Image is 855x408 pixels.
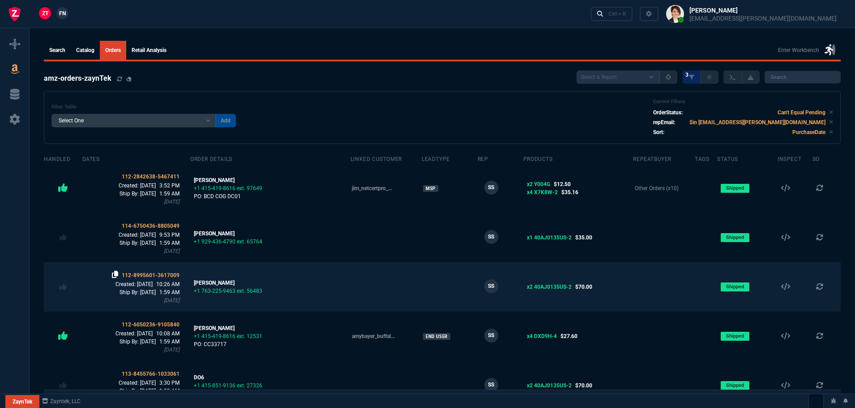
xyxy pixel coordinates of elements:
code: PurchaseDate [792,129,825,135]
div: SO [812,155,820,162]
span: x2 40AJ0135US-2 [527,382,572,390]
div: PO: CC33717 [194,340,227,348]
span: $27.60 [560,332,577,340]
span: [PERSON_NAME] [194,280,235,286]
span: Created: [DATE] [119,380,159,386]
div: PO: BCD COG DC01 [194,192,241,200]
div: LeadType [422,155,450,162]
span: Shipped [721,282,749,291]
p: Sort: [653,128,664,136]
span: 112-6050236-9105840 [122,321,180,328]
span: x1 40AJ0135US-2 [527,234,572,242]
span: 1:59 AM [159,339,180,345]
code: $in [EMAIL_ADDRESS][PERSON_NAME][DOMAIN_NAME] [689,119,825,126]
span: 1:59 AM [159,191,180,197]
div: +1 415-419-8616 ext. 12531 [194,332,262,340]
div: Status [717,155,738,162]
code: Can't Equal Pending [778,109,825,116]
div: Dates [82,155,100,162]
span: $12.50 [554,180,571,188]
span: 1:59 AM [159,388,180,394]
span: 1:59 AM [159,240,180,246]
span: 10:26 AM [156,281,180,287]
p: Enter Workbench [778,46,819,54]
span: 3:30 PM [159,380,180,386]
a: msbcCompanyName [39,397,83,405]
span: 112-2842638-5467411 [122,174,180,180]
span: Created: [DATE] [115,281,156,287]
span: ZT [42,9,48,17]
div: Products [523,155,553,162]
a: End User [423,333,450,340]
span: $70.00 [575,382,592,390]
span: Ship By: [DATE] [120,240,159,246]
div: +1 415-419-8616 ext. 97649 [194,184,262,192]
span: Created: [DATE] [119,232,159,238]
span: FN [59,9,66,17]
div: Linked Customer [351,155,402,162]
span: SS [488,331,494,340]
p: repEmail: [653,118,675,126]
span: DO6 [194,374,204,381]
a: Search [44,41,71,60]
h6: Filter Table [51,104,236,110]
span: $70.00 [575,283,592,291]
span: Shipped [721,233,749,242]
div: Inspect [778,155,801,162]
span: [PERSON_NAME] [194,177,235,183]
p: OrderStatus: [653,109,683,117]
div: +1 929-436-4790 ext. 65764 [194,238,262,246]
div: +1 415-851-9136 ext. 27326 [194,382,262,390]
div: +1 763-225-9463 ext. 56483 [194,287,262,295]
span: [PERSON_NAME] [194,230,235,237]
span: Shipped [721,184,749,193]
span: x4 X7K8W-2 [527,188,558,196]
a: amybayer_buffalo_edu [352,333,395,339]
span: Created: [DATE] [115,330,156,337]
div: Tags [695,155,709,162]
span: x4 DXD9H-4 [527,332,557,340]
div: Rep [478,155,488,162]
span: 10:08 AM [156,330,180,337]
span: Created: [DATE] [119,182,159,189]
h4: amz-orders-zaynTek [44,73,111,84]
div: Order Details [190,155,232,162]
a: MSP [423,185,438,192]
span: $35.00 [575,234,592,242]
div: Handled [44,155,70,162]
span: $35.16 [561,188,578,196]
a: Orders [100,41,126,60]
a: jim_netcertpro_com [352,185,392,191]
span: Ship By: [DATE] [120,289,159,295]
span: 3:52 PM [159,182,180,189]
span: SS [488,183,494,192]
span: x2 40AJ0135US-2 [527,283,572,291]
span: [DATE] [164,347,180,353]
span: 113-8455766-1033061 [122,371,180,377]
span: Ship By: [DATE] [120,191,159,197]
span: Ship By: [DATE] [120,339,159,345]
span: SS [488,380,494,389]
input: Search [765,71,841,83]
nx-icon: Enter Workbench [825,43,835,57]
span: x2 Y004G [527,180,550,188]
span: Ship By: [DATE] [120,388,159,394]
span: SS [488,282,494,291]
h6: Current Filters [653,99,833,105]
span: Shipped [721,381,749,390]
a: Retail Analysis [126,41,172,60]
a: Catalog [71,41,100,60]
a: Other Orders (x10) [635,185,679,191]
span: 1:59 AM [159,289,180,295]
div: repeatBuyer [633,155,671,162]
span: [PERSON_NAME] [194,325,235,331]
span: [DATE] [164,248,180,254]
span: 112-8995601-3617009 [122,272,180,278]
span: [DATE] [164,297,180,304]
span: 3 [685,71,688,78]
span: Shipped [721,332,749,341]
span: [DATE] [164,199,180,205]
span: 114-6750436-8805049 [122,223,180,229]
span: SS [488,232,494,241]
div: Ctrl + K [608,10,626,17]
